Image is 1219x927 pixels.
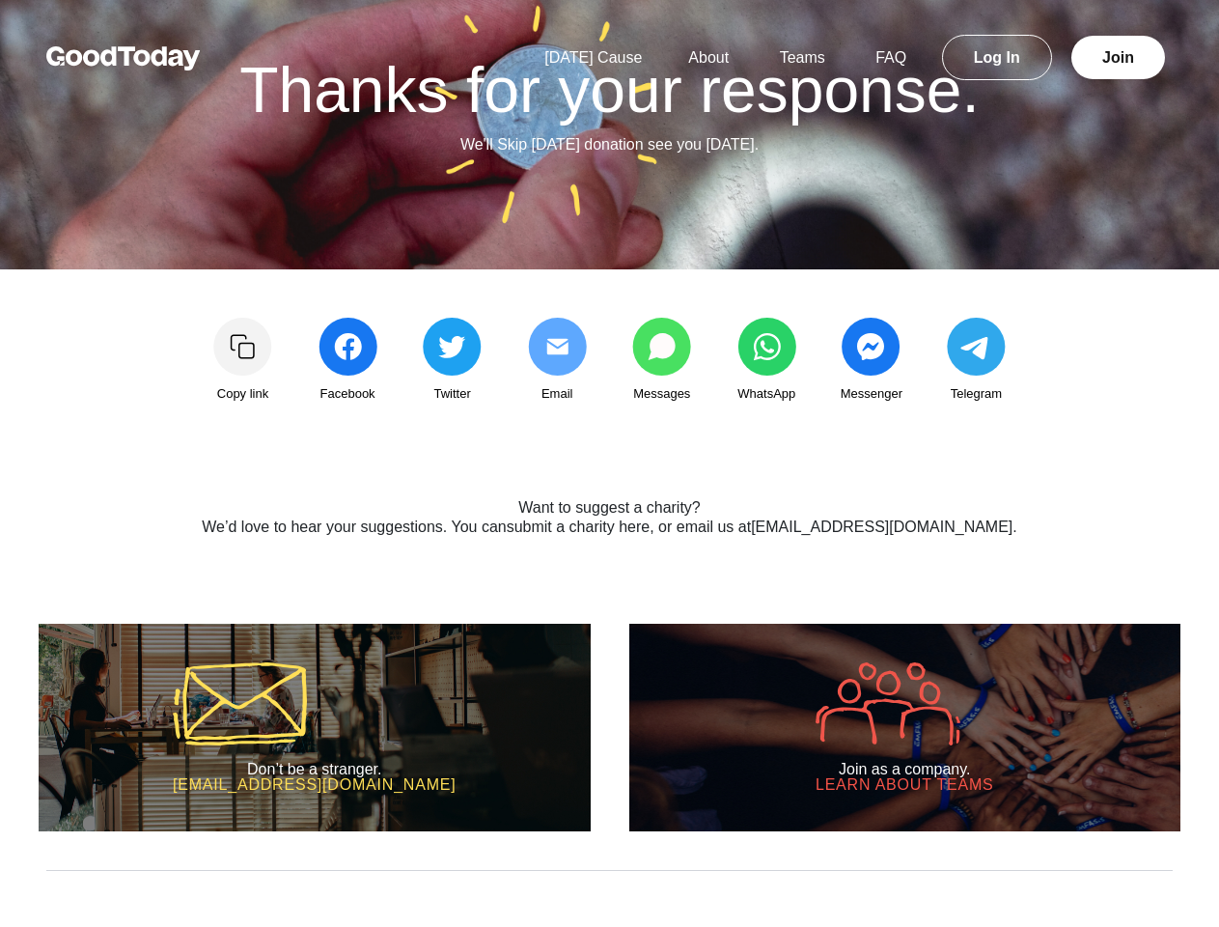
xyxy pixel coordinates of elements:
a: Email [509,318,605,405]
a: [DATE] Cause [521,49,665,66]
a: Don’t be a stranger. [EMAIL_ADDRESS][DOMAIN_NAME] [39,624,591,831]
img: share_email2-0c4679e4b4386d6a5b86d8c72d62db284505652625843b8f2b6952039b23a09d.svg [528,318,587,376]
a: submit a charity here [507,519,651,535]
a: FAQ [852,49,929,66]
span: Twitter [433,383,470,405]
img: share_messenger-c45e1c7bcbce93979a22818f7576546ad346c06511f898ed389b6e9c643ac9fb.svg [842,318,900,376]
a: Join as a company. Learn about Teams [629,624,1181,831]
h2: Want to suggest a charity? [130,499,1090,517]
h3: Learn about Teams [816,777,994,793]
a: Join [1071,36,1165,79]
img: icon-mail-5a43aaca37e600df00e56f9b8d918e47a1bfc3b774321cbcea002c40666e291d.svg [173,662,307,745]
img: share_twitter-4edeb73ec953106eaf988c2bc856af36d9939993d6d052e2104170eae85ec90a.svg [423,318,482,376]
img: share_messages-3b1fb8c04668ff7766dd816aae91723b8c2b0b6fc9585005e55ff97ac9a0ace1.svg [632,318,691,376]
span: WhatsApp [737,383,795,405]
h3: [EMAIL_ADDRESS][DOMAIN_NAME] [173,777,457,793]
span: Messenger [841,383,902,405]
h2: Join as a company. [816,761,994,778]
img: GoodToday [46,46,201,70]
h2: Don’t be a stranger. [173,761,457,778]
a: Messenger [823,318,920,405]
a: [EMAIL_ADDRESS][DOMAIN_NAME] [751,519,1012,535]
img: share_whatsapp-5443f3cdddf22c2a0b826378880ed971e5ae1b823a31c339f5b218d16a196cbc.svg [737,318,796,376]
a: Facebook [299,318,396,405]
a: WhatsApp [718,318,815,405]
img: Copy link [213,318,272,376]
p: We’d love to hear your suggestions. You can , or email us at . [130,516,1090,539]
span: Facebook [320,383,375,405]
span: Telegram [951,383,1002,405]
a: Telegram [928,318,1024,405]
a: Log In [942,35,1052,80]
img: share_facebook-c991d833322401cbb4f237049bfc194d63ef308eb3503c7c3024a8cbde471ffb.svg [319,318,377,376]
a: Twitter [404,318,501,405]
h1: Thanks for your response. [61,58,1158,122]
a: About [665,49,752,66]
a: Copy link [195,318,291,405]
span: Copy link [217,383,268,405]
img: icon-company-9005efa6fbb31de5087adda016c9bae152a033d430c041dc1efcb478492f602d.svg [816,662,960,745]
a: Messages [614,318,710,405]
a: Teams [757,49,848,66]
span: Messages [633,383,690,405]
img: share_telegram-202ce42bf2dc56a75ae6f480dc55a76afea62cc0f429ad49403062cf127563fc.svg [947,318,1006,376]
span: Email [541,383,573,405]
